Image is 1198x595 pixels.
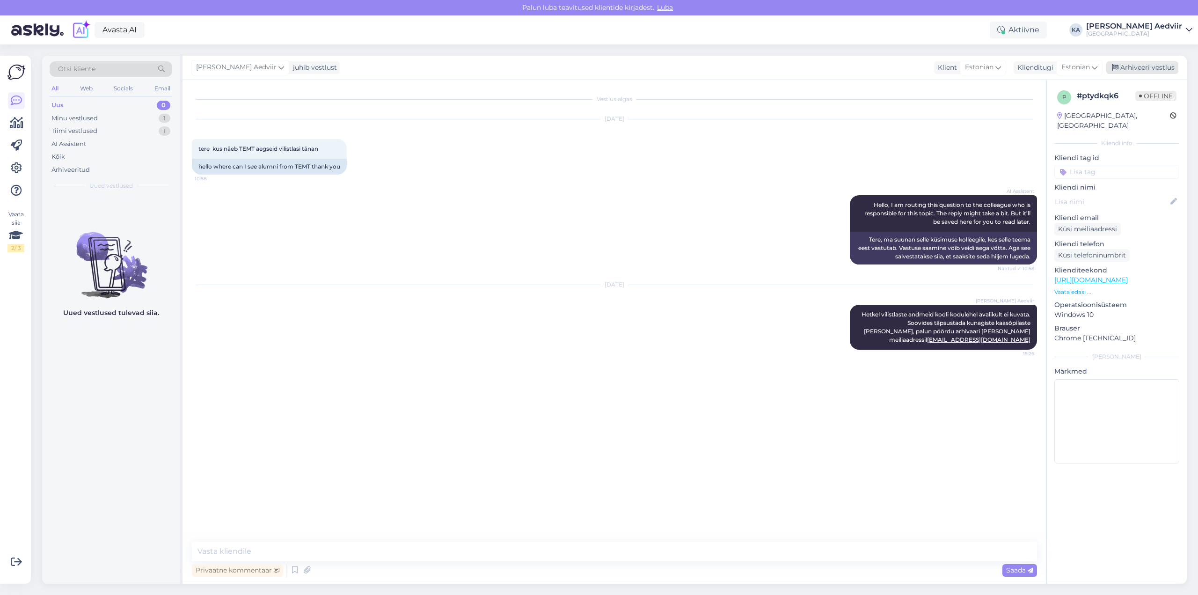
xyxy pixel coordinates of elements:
a: [PERSON_NAME] Aedviir[GEOGRAPHIC_DATA] [1086,22,1192,37]
div: Kliendi info [1054,139,1179,147]
div: Tere, ma suunan selle küsimuse kolleegile, kes selle teema eest vastutab. Vastuse saamine võib ve... [850,232,1037,264]
span: 10:58 [195,175,230,182]
div: Email [153,82,172,95]
span: Saada [1006,566,1033,574]
div: Kõik [51,152,65,162]
div: Vaata siia [7,210,24,252]
p: Vaata edasi ... [1054,288,1179,296]
img: No chats [42,215,180,300]
div: [PERSON_NAME] Aedviir [1086,22,1182,30]
div: Küsi telefoninumbrit [1054,249,1130,262]
div: Vestlus algas [192,95,1037,103]
p: Märkmed [1054,367,1179,376]
img: explore-ai [71,20,91,40]
div: Klienditugi [1014,63,1053,73]
span: [PERSON_NAME] Aedviir [196,62,277,73]
span: [PERSON_NAME] Aedviir [976,297,1034,304]
div: [DATE] [192,115,1037,123]
p: Kliendi nimi [1054,183,1179,192]
div: Arhiveeritud [51,165,90,175]
span: tere kus näeb TEMT aegseid vilistlasi tänan [198,145,318,152]
div: [PERSON_NAME] [1054,353,1179,361]
a: [EMAIL_ADDRESS][DOMAIN_NAME] [927,336,1030,343]
div: [GEOGRAPHIC_DATA], [GEOGRAPHIC_DATA] [1057,111,1170,131]
span: Uued vestlused [89,182,133,190]
div: 1 [159,114,170,123]
span: Hetkel vilistlaste andmeid kooli kodulehel avalikult ei kuvata. Soovides täpsustada kunagiste kaa... [862,311,1032,343]
div: Aktiivne [990,22,1047,38]
span: AI Assistent [999,188,1034,195]
p: Windows 10 [1054,310,1179,320]
div: Socials [112,82,135,95]
input: Lisa nimi [1055,197,1169,207]
div: # ptydkqk6 [1077,90,1135,102]
div: Minu vestlused [51,114,98,123]
span: 15:26 [999,350,1034,357]
p: Uued vestlused tulevad siia. [63,308,159,318]
div: All [50,82,60,95]
span: p [1062,94,1067,101]
div: Küsi meiliaadressi [1054,223,1121,235]
div: [DATE] [192,280,1037,289]
div: KA [1069,23,1082,37]
div: Privaatne kommentaar [192,564,283,577]
a: [URL][DOMAIN_NAME] [1054,276,1128,284]
p: Klienditeekond [1054,265,1179,275]
div: Web [78,82,95,95]
span: Estonian [1061,62,1090,73]
p: Kliendi telefon [1054,239,1179,249]
div: [GEOGRAPHIC_DATA] [1086,30,1182,37]
span: Hello, I am routing this question to the colleague who is responsible for this topic. The reply m... [864,201,1032,225]
div: 1 [159,126,170,136]
span: Estonian [965,62,993,73]
p: Chrome [TECHNICAL_ID] [1054,333,1179,343]
div: hello where can I see alumni from TEMT thank you [192,159,347,175]
div: AI Assistent [51,140,86,149]
div: Uus [51,101,64,110]
p: Kliendi email [1054,213,1179,223]
div: Tiimi vestlused [51,126,97,136]
div: Klient [934,63,957,73]
div: Arhiveeri vestlus [1106,61,1178,74]
div: 0 [157,101,170,110]
p: Operatsioonisüsteem [1054,300,1179,310]
span: Luba [654,3,676,12]
div: juhib vestlust [289,63,337,73]
span: Otsi kliente [58,64,95,74]
p: Kliendi tag'id [1054,153,1179,163]
p: Brauser [1054,323,1179,333]
span: Nähtud ✓ 10:58 [998,265,1034,272]
a: Avasta AI [95,22,145,38]
img: Askly Logo [7,63,25,81]
div: 2 / 3 [7,244,24,252]
input: Lisa tag [1054,165,1179,179]
span: Offline [1135,91,1176,101]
